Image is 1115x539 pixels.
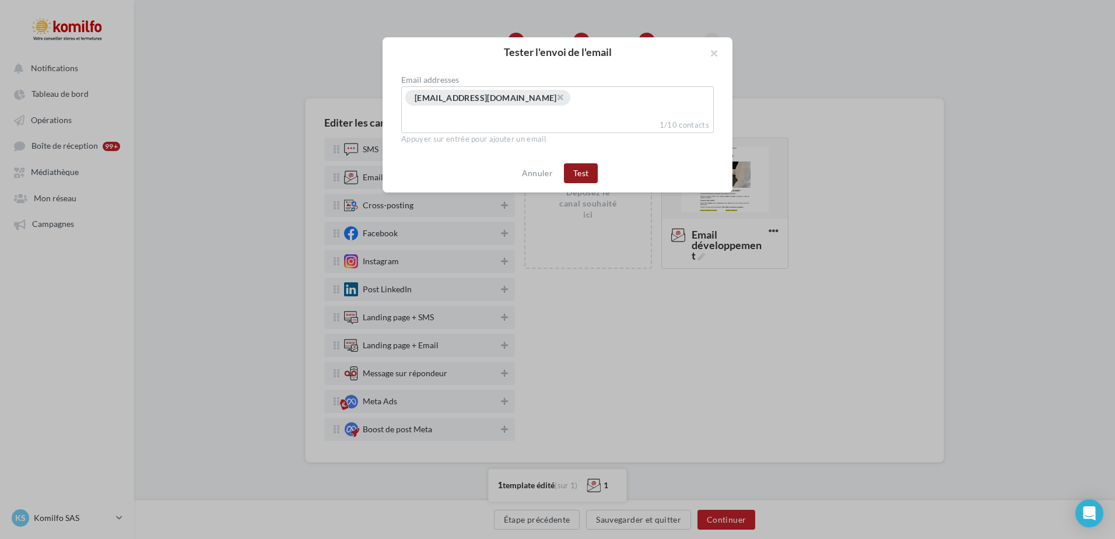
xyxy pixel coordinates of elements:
span: 1/10 contacts [660,120,709,129]
button: Annuler [517,166,557,180]
span: [EMAIL_ADDRESS][DOMAIN_NAME] [415,93,557,103]
button: Test [564,163,598,183]
div: Open Intercom Messenger [1075,499,1103,527]
span: Appuyer sur entrée pour ajouter un email [401,134,546,143]
div: Tester l'envoi de l'email [401,47,714,57]
label: Email addresses [401,76,714,84]
input: Select box [571,92,658,106]
span: × [557,92,564,103]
